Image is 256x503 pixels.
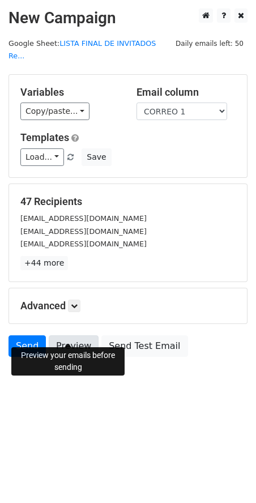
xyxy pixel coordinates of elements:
div: Widget de chat [199,449,256,503]
a: Send [8,335,46,357]
a: Load... [20,148,64,166]
a: +44 more [20,256,68,270]
a: Daily emails left: 50 [172,39,248,48]
small: [EMAIL_ADDRESS][DOMAIN_NAME] [20,227,147,236]
small: [EMAIL_ADDRESS][DOMAIN_NAME] [20,240,147,248]
h5: Advanced [20,300,236,312]
a: LISTA FINAL DE INVITADOS Re... [8,39,156,61]
button: Save [82,148,111,166]
h5: 47 Recipients [20,195,236,208]
a: Preview [49,335,99,357]
a: Templates [20,131,69,143]
div: Preview your emails before sending [11,347,125,376]
span: Daily emails left: 50 [172,37,248,50]
a: Copy/paste... [20,103,89,120]
small: Google Sheet: [8,39,156,61]
a: Send Test Email [101,335,187,357]
h5: Variables [20,86,120,99]
small: [EMAIL_ADDRESS][DOMAIN_NAME] [20,214,147,223]
h5: Email column [136,86,236,99]
iframe: Chat Widget [199,449,256,503]
h2: New Campaign [8,8,248,28]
